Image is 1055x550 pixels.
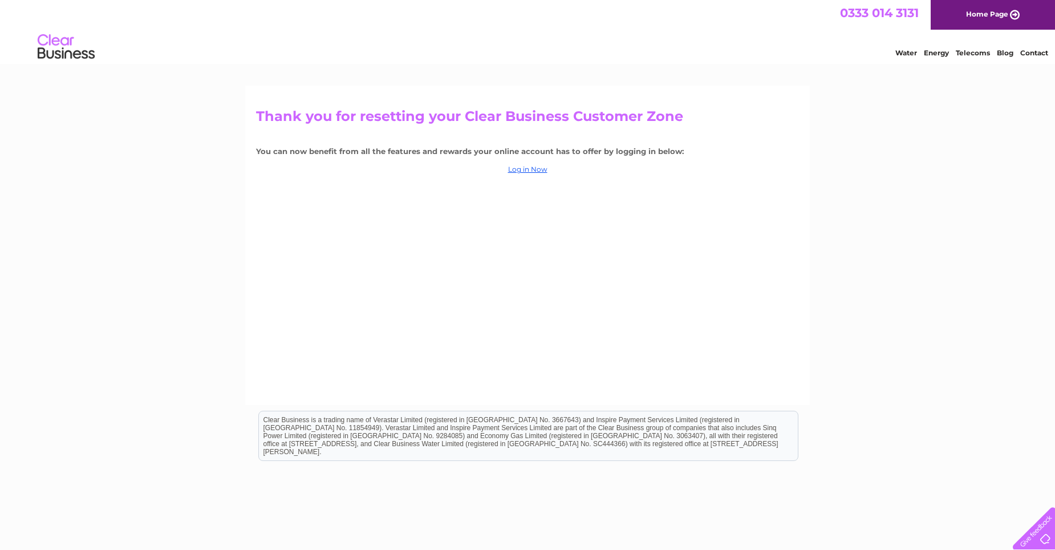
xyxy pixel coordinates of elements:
[259,6,798,55] div: Clear Business is a trading name of Verastar Limited (registered in [GEOGRAPHIC_DATA] No. 3667643...
[256,147,799,156] h4: You can now benefit from all the features and rewards your online account has to offer by logging...
[956,48,990,57] a: Telecoms
[895,48,917,57] a: Water
[924,48,949,57] a: Energy
[997,48,1013,57] a: Blog
[1020,48,1048,57] a: Contact
[37,30,95,64] img: logo.png
[256,108,799,130] h2: Thank you for resetting your Clear Business Customer Zone
[508,165,547,173] a: Log in Now
[840,6,919,20] a: 0333 014 3131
